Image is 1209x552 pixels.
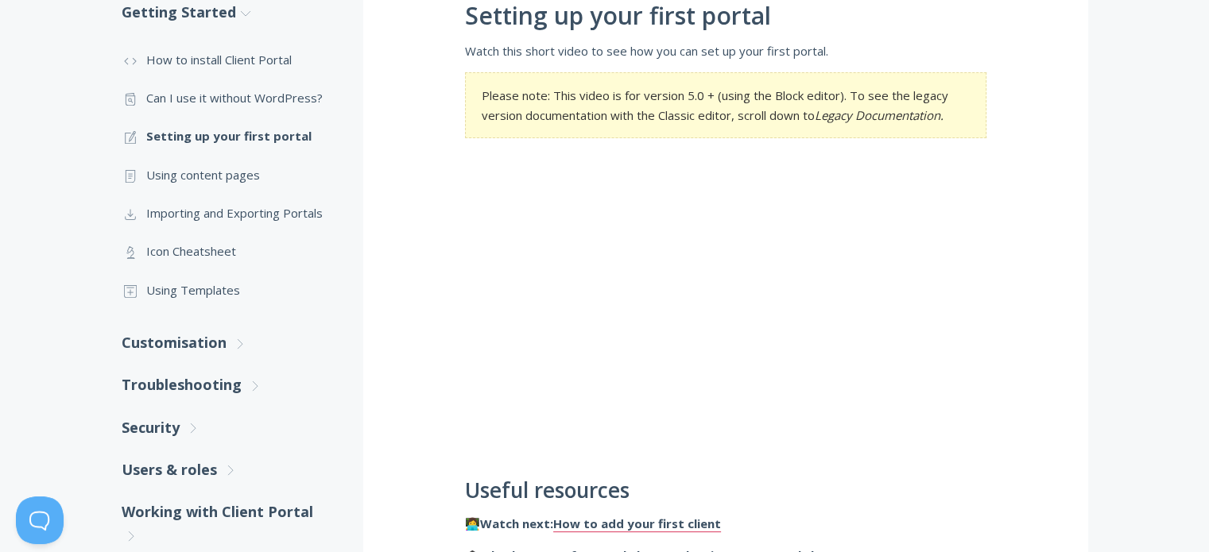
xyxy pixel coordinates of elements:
a: Icon Cheatsheet [122,232,331,270]
a: Using Templates [122,271,331,309]
a: Customisation [122,322,331,364]
a: Security [122,407,331,449]
a: Troubleshooting [122,364,331,406]
iframe: Toggle Customer Support [16,496,64,544]
a: How to add your first client [553,515,721,532]
a: How to install Client Portal [122,41,331,79]
em: Legacy Documentation. [815,107,944,123]
a: Can I use it without WordPress? [122,79,331,117]
a: Importing and Exporting Portals [122,194,331,232]
h1: Setting up your first portal [465,2,986,29]
p: Watch this short video to see how you can set up your first portal. [465,41,986,60]
a: Setting up your first portal [122,117,331,155]
strong: Watch next: [480,515,721,532]
h2: Useful resources [465,479,986,503]
a: Using content pages [122,156,331,194]
a: Users & roles [122,449,331,491]
iframe: Setting Up Your First Client Portal [465,162,986,455]
p: 👩‍💻 [465,514,986,533]
section: Please note: This video is for version 5.0 + (using the Block editor). To see the legacy version ... [465,72,986,138]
